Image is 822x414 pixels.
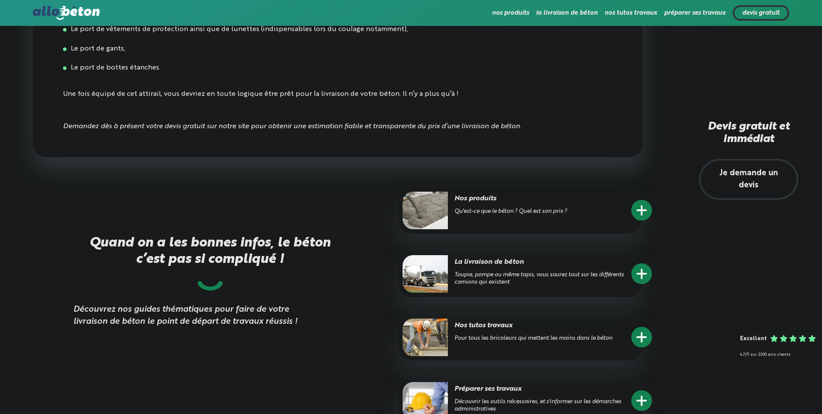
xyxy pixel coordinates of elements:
[403,192,448,229] img: Nos produits
[454,335,612,341] span: Pour tous les bricoleurs qui mettent les mains dans le béton
[536,3,598,23] li: la livraison de béton
[63,23,612,36] li: Le port de vêtements de protection ainsi que de lunettes (indispensables lors du coulage notamment),
[605,3,657,23] li: nos tutos travaux
[403,194,603,203] p: Nos produits
[454,272,624,285] span: Toupie, pompe ou même tapis, vous saurez tout sur les différents camions qui existent
[63,43,612,56] li: Le port de gants,
[63,123,521,130] i: Demandez dès à présent votre devis gratuit sur notre site pour obtenir une estimation fiable et t...
[699,121,798,146] h2: Devis gratuit et immédiat
[664,3,726,23] li: préparer ses travaux
[403,321,603,330] p: Nos tutos travaux
[63,82,612,107] p: Une fois équipé de cet attirail, vous devriez en toute logique être prêt pour la livraison de vot...
[403,319,448,356] img: Nos tutos travaux
[742,9,780,17] a: devis gratuit
[73,303,306,329] strong: Découvrez nos guides thématiques pour faire de votre livraison de béton le point de départ de tra...
[73,235,346,291] p: Quand on a les bonnes infos, le béton c’est pas si compliqué !
[454,209,567,214] span: Qu'est-ce que le béton ? Quel est son prix ?
[699,159,798,200] a: Je demande un devis
[492,3,529,23] li: nos produits
[454,399,621,412] span: Découvrir les outils nécessaires, et s'informer sur les démarches administratives
[403,257,603,267] p: La livraison de béton
[403,255,448,293] img: La livraison de béton
[33,6,99,20] img: allobéton
[63,62,612,75] li: Le port de bottes étanches.
[403,384,603,394] p: Préparer ses travaux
